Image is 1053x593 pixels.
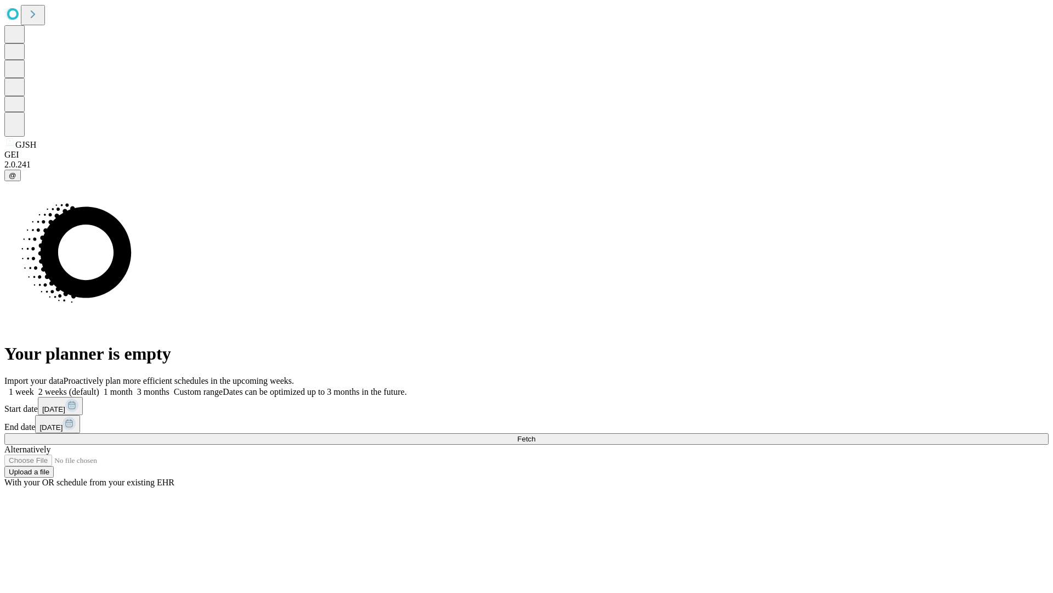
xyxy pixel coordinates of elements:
div: GEI [4,150,1049,160]
span: 1 week [9,387,34,396]
button: [DATE] [38,397,83,415]
button: Fetch [4,433,1049,445]
div: Start date [4,397,1049,415]
span: Alternatively [4,445,50,454]
span: Proactively plan more efficient schedules in the upcoming weeks. [64,376,294,385]
span: [DATE] [39,423,63,432]
button: [DATE] [35,415,80,433]
span: [DATE] [42,405,65,413]
h1: Your planner is empty [4,344,1049,364]
div: 2.0.241 [4,160,1049,170]
span: Dates can be optimized up to 3 months in the future. [223,387,406,396]
span: Custom range [174,387,223,396]
span: With your OR schedule from your existing EHR [4,478,174,487]
span: 2 weeks (default) [38,387,99,396]
button: @ [4,170,21,181]
button: Upload a file [4,466,54,478]
span: 3 months [137,387,169,396]
span: @ [9,171,16,180]
span: Import your data [4,376,64,385]
span: Fetch [517,435,535,443]
div: End date [4,415,1049,433]
span: GJSH [15,140,36,149]
span: 1 month [104,387,133,396]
